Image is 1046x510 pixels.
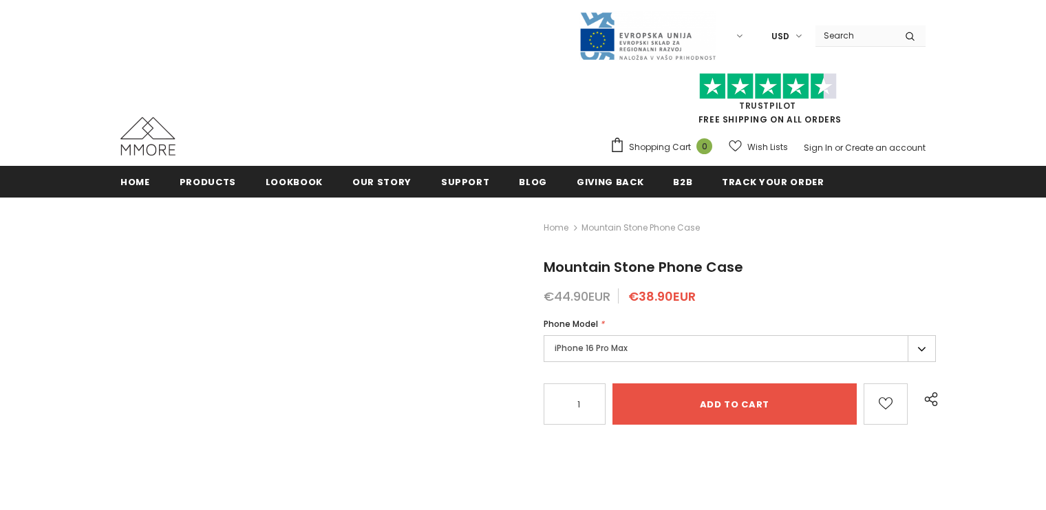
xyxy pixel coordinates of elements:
[673,176,692,189] span: B2B
[629,140,691,154] span: Shopping Cart
[120,166,150,197] a: Home
[519,176,547,189] span: Blog
[120,117,175,156] img: MMORE Cases
[722,176,824,189] span: Track your order
[771,30,789,43] span: USD
[835,142,843,153] span: or
[519,166,547,197] a: Blog
[577,176,643,189] span: Giving back
[441,166,490,197] a: support
[845,142,926,153] a: Create an account
[544,257,743,277] span: Mountain Stone Phone Case
[673,166,692,197] a: B2B
[180,166,236,197] a: Products
[544,318,598,330] span: Phone Model
[610,137,719,158] a: Shopping Cart 0
[722,166,824,197] a: Track your order
[804,142,833,153] a: Sign In
[120,176,150,189] span: Home
[581,220,700,236] span: Mountain Stone Phone Case
[544,335,936,362] label: iPhone 16 Pro Max
[579,11,716,61] img: Javni Razpis
[544,288,610,305] span: €44.90EUR
[352,176,412,189] span: Our Story
[699,73,837,100] img: Trust Pilot Stars
[747,140,788,154] span: Wish Lists
[579,30,716,41] a: Javni Razpis
[266,166,323,197] a: Lookbook
[577,166,643,197] a: Giving back
[696,138,712,154] span: 0
[815,25,895,45] input: Search Site
[266,176,323,189] span: Lookbook
[739,100,796,111] a: Trustpilot
[180,176,236,189] span: Products
[610,79,926,125] span: FREE SHIPPING ON ALL ORDERS
[544,220,568,236] a: Home
[441,176,490,189] span: support
[729,135,788,159] a: Wish Lists
[628,288,696,305] span: €38.90EUR
[612,383,857,425] input: Add to cart
[352,166,412,197] a: Our Story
